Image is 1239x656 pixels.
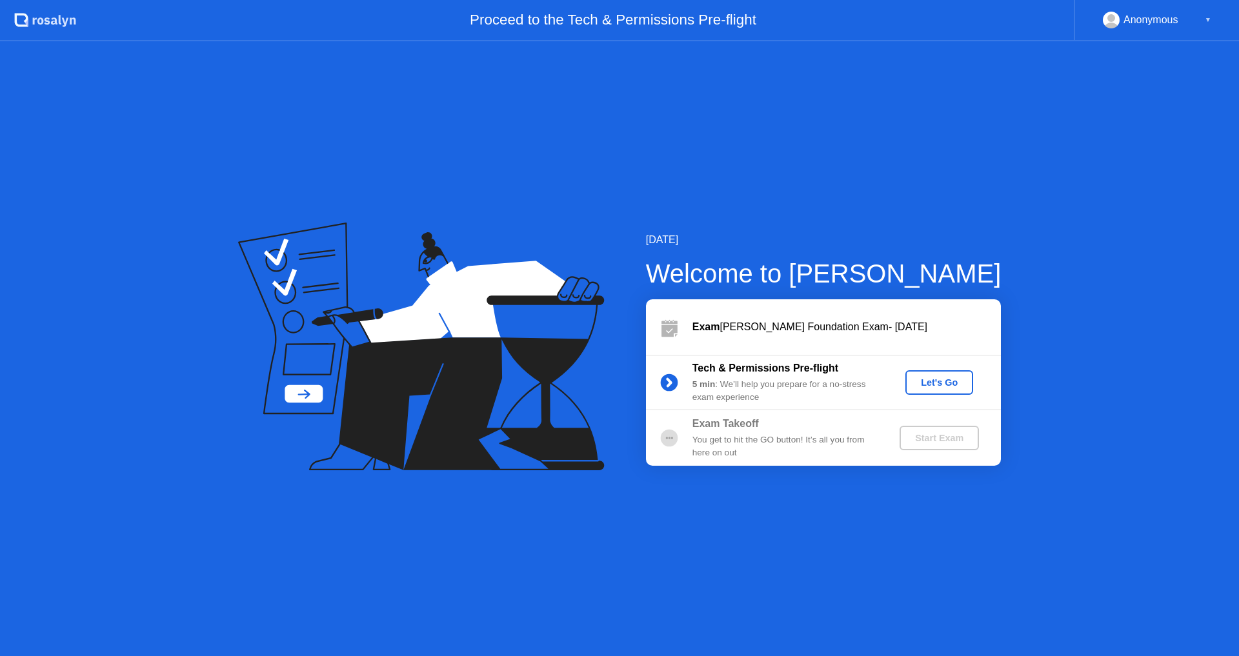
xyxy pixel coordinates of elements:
div: You get to hit the GO button! It’s all you from here on out [692,433,878,460]
div: Start Exam [905,433,974,443]
div: Let's Go [911,377,968,388]
div: Anonymous [1123,12,1178,28]
button: Let's Go [905,370,973,395]
b: 5 min [692,379,716,389]
div: [PERSON_NAME] Foundation Exam- [DATE] [692,319,1001,335]
button: Start Exam [900,426,979,450]
b: Exam Takeoff [692,418,759,429]
div: Welcome to [PERSON_NAME] [646,254,1002,293]
b: Tech & Permissions Pre-flight [692,363,838,373]
div: ▼ [1205,12,1211,28]
div: : We’ll help you prepare for a no-stress exam experience [692,378,878,404]
b: Exam [692,321,720,332]
div: [DATE] [646,232,1002,248]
